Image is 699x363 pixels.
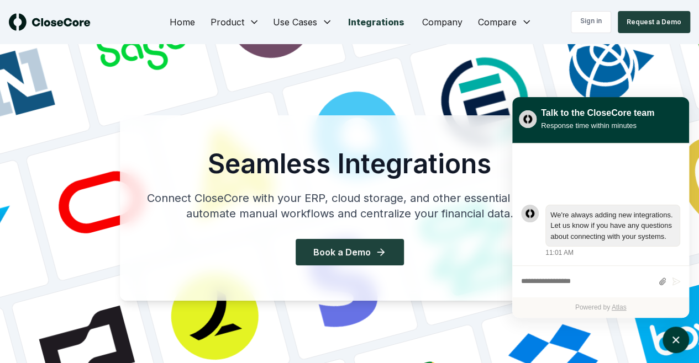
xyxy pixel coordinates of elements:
a: Integrations [339,11,413,33]
h1: Seamless Integrations [138,151,562,177]
span: Product [211,15,244,29]
p: Connect CloseCore with your ERP, cloud storage, and other essential tools to automate manual work... [138,190,562,221]
button: Use Cases [266,11,339,33]
div: atlas-composer [521,271,680,292]
div: atlas-message-text [550,210,675,242]
button: Attach files by clicking or dropping files here [658,277,666,286]
div: atlas-message [521,205,680,258]
div: atlas-message-bubble [545,205,680,247]
button: Request a Demo [618,11,690,33]
span: Use Cases [273,15,317,29]
div: atlas-message-author-avatar [521,205,539,222]
div: Response time within minutes [541,120,654,131]
a: Company [413,11,471,33]
button: atlas-launcher [663,327,689,353]
div: atlas-window [512,97,689,318]
button: Book a Demo [296,239,404,265]
img: logo [9,13,91,31]
span: Compare [478,15,517,29]
div: atlas-ticket [512,143,689,318]
div: Powered by [512,297,689,318]
button: Compare [471,11,539,33]
div: 11:01 AM [545,248,574,258]
div: Talk to the CloseCore team [541,106,654,120]
a: Home [161,11,204,33]
img: yblje5SQxOoZuw2TcITt_icon.png [519,110,537,128]
button: Product [204,11,266,33]
a: Sign in [571,11,611,33]
a: Atlas [612,303,627,311]
div: Friday, August 22, 11:01 AM [545,205,680,258]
